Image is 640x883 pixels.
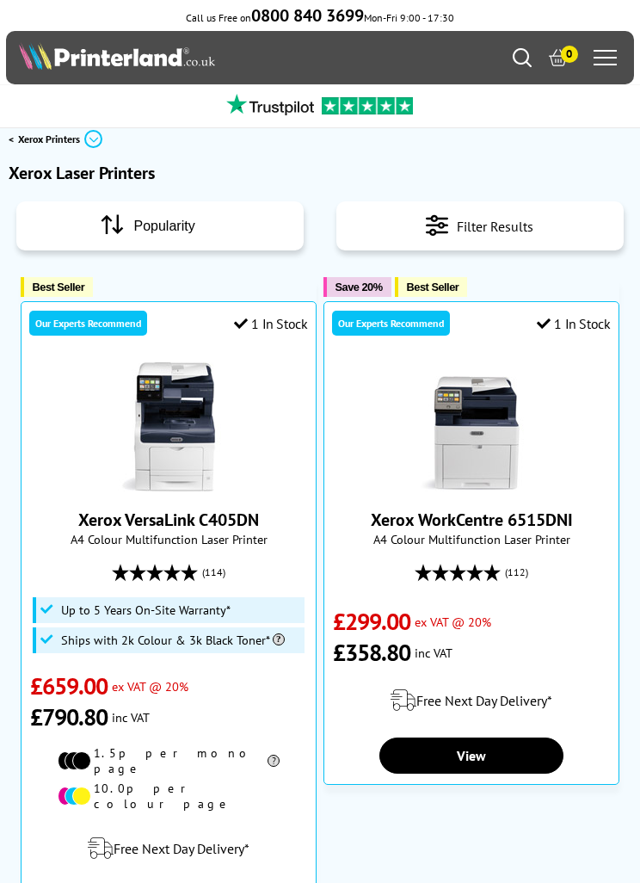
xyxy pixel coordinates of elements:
[30,531,308,547] span: A4 Colour Multifunction Laser Printer
[29,311,147,336] div: Our Experts Recommend
[19,42,214,70] img: Printerland Logo
[322,97,413,114] img: trustpilot rating
[104,478,233,495] a: Xerox VersaLink C405DN
[561,46,578,63] span: 0
[33,281,85,293] span: Best Seller
[58,781,280,812] li: 10.0p per colour page
[537,315,611,332] div: 1 In Stock
[251,4,364,27] b: 0800 840 3699
[513,48,532,67] a: Search
[30,701,108,732] span: £790.80
[251,11,364,24] a: 0800 840 3699
[323,277,391,297] button: Save 20%
[78,509,259,531] a: Xerox VersaLink C405DN
[335,281,383,293] span: Save 20%
[18,130,80,148] span: Xerox Printers
[505,556,528,589] span: (112)
[21,277,94,297] button: Best Seller
[407,478,536,495] a: Xerox WorkCentre 6515DNI
[549,48,568,67] a: 0
[415,645,452,661] span: inc VAT
[407,362,536,491] img: Xerox WorkCentre 6515DNI
[234,315,308,332] div: 1 In Stock
[18,130,107,148] a: Xerox Printers
[415,614,491,630] span: ex VAT @ 20%
[379,738,563,774] a: View
[61,603,231,617] span: Up to 5 Years On-Site Warranty*
[333,531,611,547] span: A4 Colour Multifunction Laser Printer
[333,637,411,668] span: £358.80
[19,42,320,73] a: Printerland Logo
[395,277,468,297] button: Best Seller
[332,311,450,336] div: Our Experts Recommend
[457,214,533,238] span: Filter Results
[202,556,225,589] span: (114)
[30,670,108,701] span: £659.00
[104,362,233,491] img: Xerox VersaLink C405DN
[58,745,280,776] li: 1.5p per mono page
[371,509,573,531] a: Xerox WorkCentre 6515DNI
[30,824,308,873] div: modal_delivery
[407,281,459,293] span: Best Seller
[61,633,285,647] span: Ships with 2k Colour & 3k Black Toner*
[112,709,150,726] span: inc VAT
[333,606,411,637] span: £299.00
[218,94,322,115] img: trustpilot rating
[112,678,188,695] span: ex VAT @ 20%
[333,676,611,725] div: modal_delivery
